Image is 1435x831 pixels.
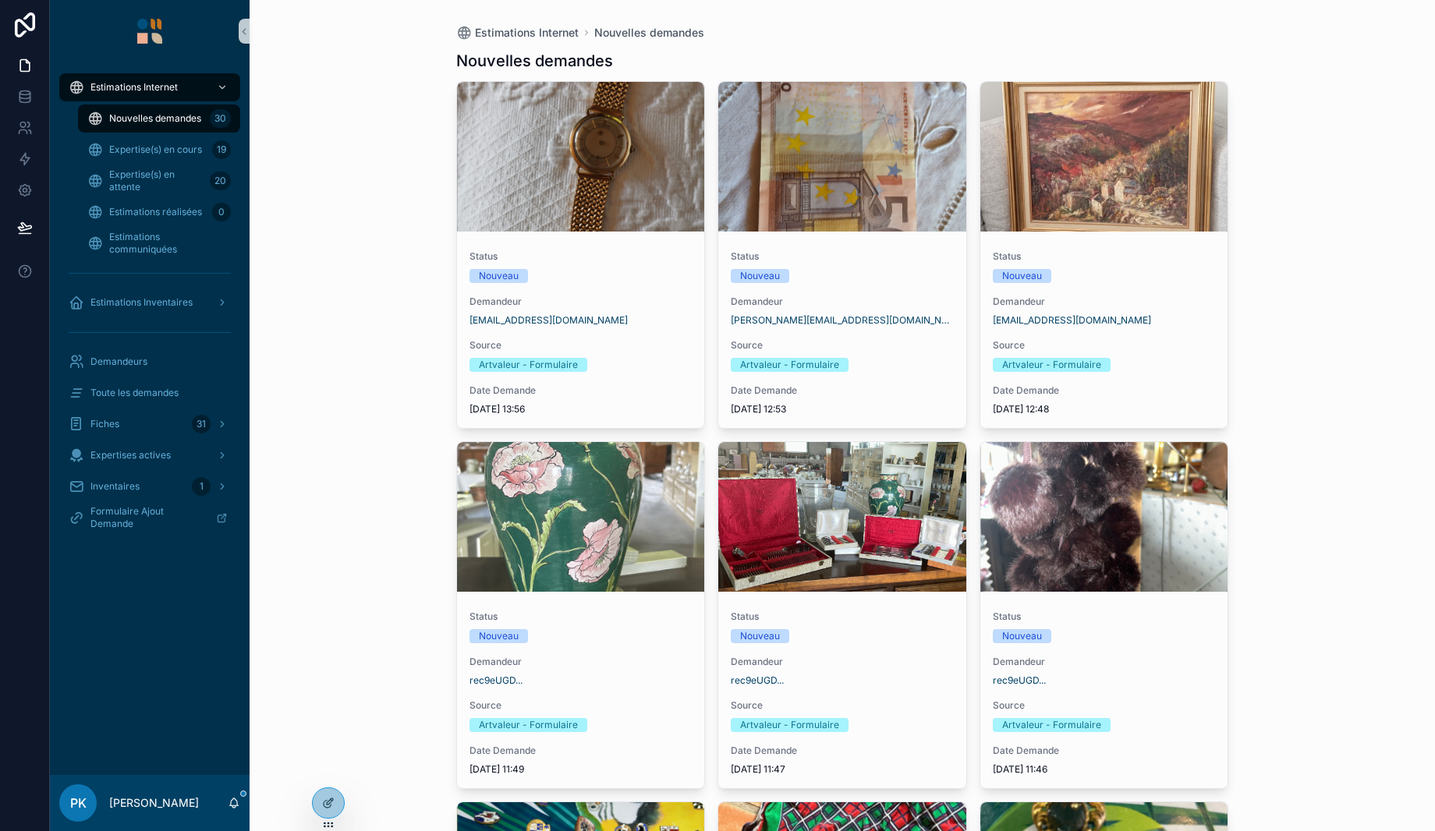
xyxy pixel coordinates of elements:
[993,744,1216,757] span: Date Demande
[109,168,204,193] span: Expertise(s) en attente
[731,339,954,352] span: Source
[717,81,967,429] a: StatusNouveauDemandeur[PERSON_NAME][EMAIL_ADDRESS][DOMAIN_NAME]SourceArtvaleur - FormulaireDate D...
[90,387,179,399] span: Toute les demandes
[212,140,231,159] div: 19
[192,415,211,433] div: 31
[90,296,193,309] span: Estimations Inventaires
[469,314,628,327] a: [EMAIL_ADDRESS][DOMAIN_NAME]
[469,384,693,397] span: Date Demande
[212,203,231,221] div: 0
[740,358,839,372] div: Artvaleur - Formulaire
[59,73,240,101] a: Estimations Internet
[479,629,519,643] div: Nouveau
[192,477,211,496] div: 1
[718,442,966,592] div: IMG_2962.jpeg
[731,295,954,308] span: Demandeur
[731,610,954,623] span: Status
[456,25,579,41] a: Estimations Internet
[469,656,693,668] span: Demandeur
[993,384,1216,397] span: Date Demande
[50,62,250,552] div: scrollable content
[731,744,954,757] span: Date Demande
[457,82,705,232] div: IMG_20250829_134327.jpg
[993,250,1216,263] span: Status
[993,314,1151,327] a: [EMAIL_ADDRESS][DOMAIN_NAME]
[475,25,579,41] span: Estimations Internet
[469,610,693,623] span: Status
[980,82,1228,232] div: IMG_20250627_102417.jpg
[469,403,693,415] span: [DATE] 13:56
[1002,269,1042,283] div: Nouveau
[980,81,1229,429] a: StatusNouveauDemandeur[EMAIL_ADDRESS][DOMAIN_NAME]SourceArtvaleur - FormulaireDate Demande[DATE] ...
[993,656,1216,668] span: Demandeur
[718,82,966,232] div: 20250829_123001.jpg
[109,795,199,811] p: [PERSON_NAME]
[479,269,519,283] div: Nouveau
[740,269,780,283] div: Nouveau
[59,379,240,407] a: Toute les demandes
[210,172,231,190] div: 20
[993,674,1046,687] a: rec9eUGD...
[59,441,240,469] a: Expertises actives
[1002,718,1101,732] div: Artvaleur - Formulaire
[731,656,954,668] span: Demandeur
[731,763,954,776] span: [DATE] 11:47
[78,104,240,133] a: Nouvelles demandes30
[717,441,967,789] a: StatusNouveauDemandeurrec9eUGD...SourceArtvaleur - FormulaireDate Demande[DATE] 11:47
[90,505,204,530] span: Formulaire Ajout Demande
[731,314,954,327] a: [PERSON_NAME][EMAIL_ADDRESS][DOMAIN_NAME]
[469,674,523,687] a: rec9eUGD...
[59,472,240,500] a: Inventaires1
[594,25,704,41] a: Nouvelles demandes
[90,480,140,493] span: Inventaires
[731,403,954,415] span: [DATE] 12:53
[993,610,1216,623] span: Status
[1002,629,1042,643] div: Nouveau
[479,718,578,732] div: Artvaleur - Formulaire
[993,699,1216,712] span: Source
[993,339,1216,352] span: Source
[78,136,240,164] a: Expertise(s) en cours19
[109,143,202,156] span: Expertise(s) en cours
[469,339,693,352] span: Source
[740,718,839,732] div: Artvaleur - Formulaire
[59,348,240,376] a: Demandeurs
[137,19,162,44] img: App logo
[731,250,954,263] span: Status
[469,763,693,776] span: [DATE] 11:49
[980,441,1229,789] a: StatusNouveauDemandeurrec9eUGD...SourceArtvaleur - FormulaireDate Demande[DATE] 11:46
[479,358,578,372] div: Artvaleur - Formulaire
[469,250,693,263] span: Status
[59,410,240,438] a: Fiches31
[456,441,706,789] a: StatusNouveauDemandeurrec9eUGD...SourceArtvaleur - FormulaireDate Demande[DATE] 11:49
[78,229,240,257] a: Estimations communiquées
[731,384,954,397] span: Date Demande
[78,198,240,226] a: Estimations réalisées0
[469,744,693,757] span: Date Demande
[90,449,171,461] span: Expertises actives
[90,355,147,368] span: Demandeurs
[980,442,1228,592] div: IMG_2684.jpeg
[469,295,693,308] span: Demandeur
[1002,358,1101,372] div: Artvaleur - Formulaire
[456,50,613,72] h1: Nouvelles demandes
[59,288,240,316] a: Estimations Inventaires
[993,763,1216,776] span: [DATE] 11:46
[109,112,201,125] span: Nouvelles demandes
[109,206,202,218] span: Estimations réalisées
[731,674,784,687] a: rec9eUGD...
[109,231,225,256] span: Estimations communiquées
[78,167,240,195] a: Expertise(s) en attente20
[456,81,706,429] a: StatusNouveauDemandeur[EMAIL_ADDRESS][DOMAIN_NAME]SourceArtvaleur - FormulaireDate Demande[DATE] ...
[90,418,119,430] span: Fiches
[210,109,231,128] div: 30
[457,442,705,592] div: IMG_2977.jpeg
[740,629,780,643] div: Nouveau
